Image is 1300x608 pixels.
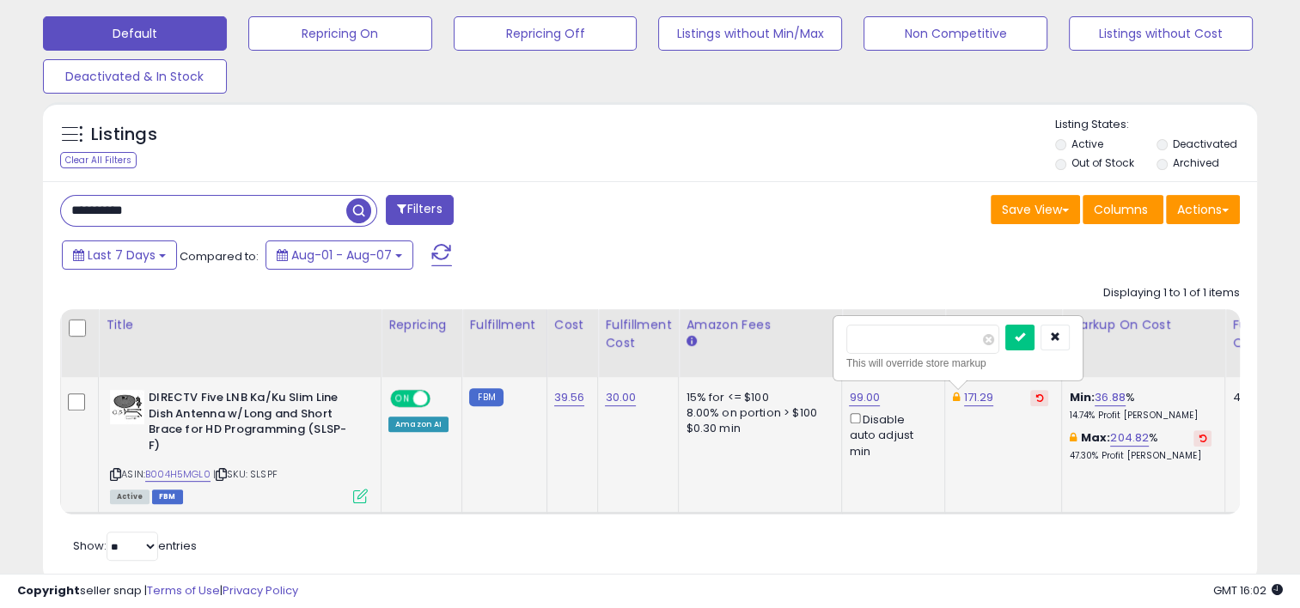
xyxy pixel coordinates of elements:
div: seller snap | | [17,583,298,599]
span: | SKU: SLSPF [213,467,278,481]
div: Fulfillable Quantity [1232,316,1291,352]
span: Show: entries [73,538,197,554]
button: Default [43,16,227,51]
a: 204.82 [1110,429,1149,447]
div: Title [106,316,374,334]
div: Clear All Filters [60,152,137,168]
button: Save View [991,195,1080,224]
div: ASIN: [110,390,368,502]
p: 14.74% Profit [PERSON_NAME] [1069,410,1212,422]
a: 39.56 [554,389,585,406]
div: Fulfillment Cost [605,316,671,352]
button: Deactivated & In Stock [43,59,227,94]
span: FBM [152,489,183,504]
div: 47 [1232,390,1285,405]
small: FBM [469,388,503,406]
button: Listings without Cost [1069,16,1253,51]
p: 47.30% Profit [PERSON_NAME] [1069,450,1212,462]
div: % [1069,390,1212,422]
i: Revert to store-level Max Markup [1199,434,1206,442]
div: This will override store markup [846,355,1070,372]
span: All listings currently available for purchase on Amazon [110,489,150,504]
i: This overrides the store level max markup for this listing [1069,432,1076,443]
div: 8.00% on portion > $100 [686,405,828,421]
button: Last 7 Days [62,240,177,270]
button: Repricing Off [454,16,638,51]
b: DIRECTV Five LNB Ka/Ku Slim Line Dish Antenna w/Long and Short Brace for HD Programming (SLSP-F) [149,390,357,458]
label: Archived [1173,155,1219,170]
a: 171.29 [964,389,994,406]
div: 15% for <= $100 [686,390,828,405]
i: This overrides the store level Dynamic Max Price for this listing [952,392,959,403]
div: Repricing [388,316,455,334]
small: Amazon Fees. [686,334,696,350]
b: Min: [1069,389,1095,405]
button: Non Competitive [864,16,1047,51]
button: Columns [1083,195,1163,224]
label: Deactivated [1173,137,1237,151]
p: Listing States: [1055,117,1257,133]
img: 31NEjS8hRaL._SL40_.jpg [110,390,144,424]
span: Last 7 Days [88,246,156,264]
a: 30.00 [605,389,636,406]
h5: Listings [91,123,157,147]
a: 36.88 [1095,389,1126,406]
div: Amazon AI [388,416,449,432]
button: Filters [386,195,453,225]
span: Compared to: [180,248,259,264]
span: ON [392,392,413,406]
th: The percentage added to the cost of goods (COGS) that forms the calculator for Min & Max prices. [1062,309,1225,377]
div: Cost [554,316,591,334]
label: Out of Stock [1071,155,1134,170]
span: 2025-08-15 16:02 GMT [1213,582,1283,599]
a: Terms of Use [147,582,220,599]
div: $0.30 min [686,421,828,436]
button: Aug-01 - Aug-07 [265,240,413,270]
div: Displaying 1 to 1 of 1 items [1103,285,1240,301]
i: Revert to store-level Dynamic Max Price [1035,393,1043,402]
a: Privacy Policy [223,582,298,599]
div: % [1069,430,1212,462]
button: Repricing On [248,16,432,51]
b: Max: [1081,429,1111,446]
label: Active [1071,137,1103,151]
button: Listings without Min/Max [658,16,842,51]
span: OFF [428,392,455,406]
div: Markup on Cost [1069,316,1218,334]
button: Actions [1166,195,1240,224]
a: B004H5MGL0 [145,467,211,482]
div: Disable auto adjust min [849,410,931,459]
div: Amazon Fees [686,316,834,334]
span: Columns [1094,201,1148,218]
a: 99.00 [849,389,880,406]
span: Aug-01 - Aug-07 [291,246,392,264]
strong: Copyright [17,582,80,599]
div: Fulfillment [469,316,539,334]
